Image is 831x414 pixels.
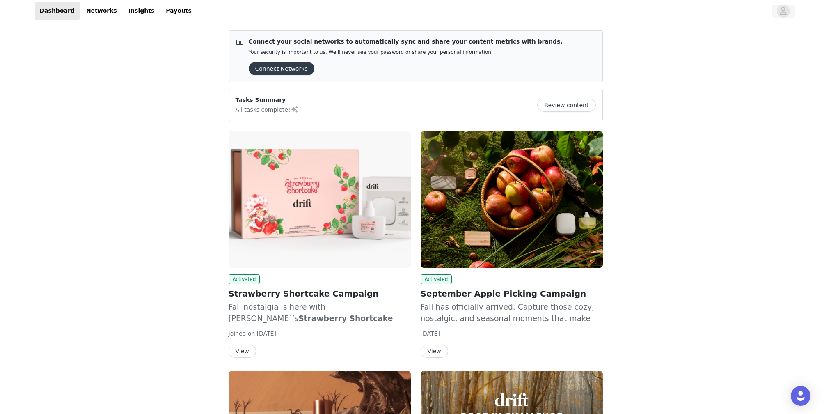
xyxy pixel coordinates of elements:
[229,131,411,268] img: Drift
[421,345,448,358] button: View
[779,5,787,18] div: avatar
[229,345,256,358] button: View
[229,274,260,284] span: Activated
[537,99,595,112] button: Review content
[236,104,299,114] p: All tasks complete!
[249,62,314,75] button: Connect Networks
[236,96,299,104] p: Tasks Summary
[421,348,448,354] a: View
[421,274,452,284] span: Activated
[35,2,80,20] a: Dashboard
[421,330,440,337] span: [DATE]
[161,2,197,20] a: Payouts
[791,386,810,406] div: Open Intercom Messenger
[421,287,603,300] h2: September Apple Picking Campaign
[257,330,276,337] span: [DATE]
[81,2,122,20] a: Networks
[249,37,563,46] p: Connect your social networks to automatically sync and share your content metrics with brands.
[229,314,393,334] strong: Strawberry Shortcake Home Scent Diffuser Gift Set
[229,287,411,300] h2: Strawberry Shortcake Campaign
[249,49,563,55] p: Your security is important to us. We’ll never see your password or share your personal information.
[421,303,594,334] span: Fall has officially arrived. Capture those cozy, nostalgic, and seasonal moments that make autumn...
[229,330,255,337] span: Joined on
[229,348,256,354] a: View
[421,131,603,268] img: Drift
[124,2,159,20] a: Insights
